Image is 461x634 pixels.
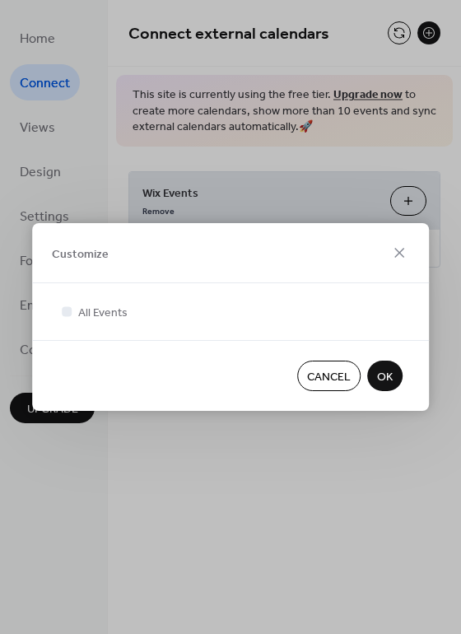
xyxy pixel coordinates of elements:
[367,361,403,391] button: OK
[52,245,109,263] span: Customize
[297,361,361,391] button: Cancel
[307,369,351,386] span: Cancel
[78,305,128,322] span: All Events
[377,369,393,386] span: OK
